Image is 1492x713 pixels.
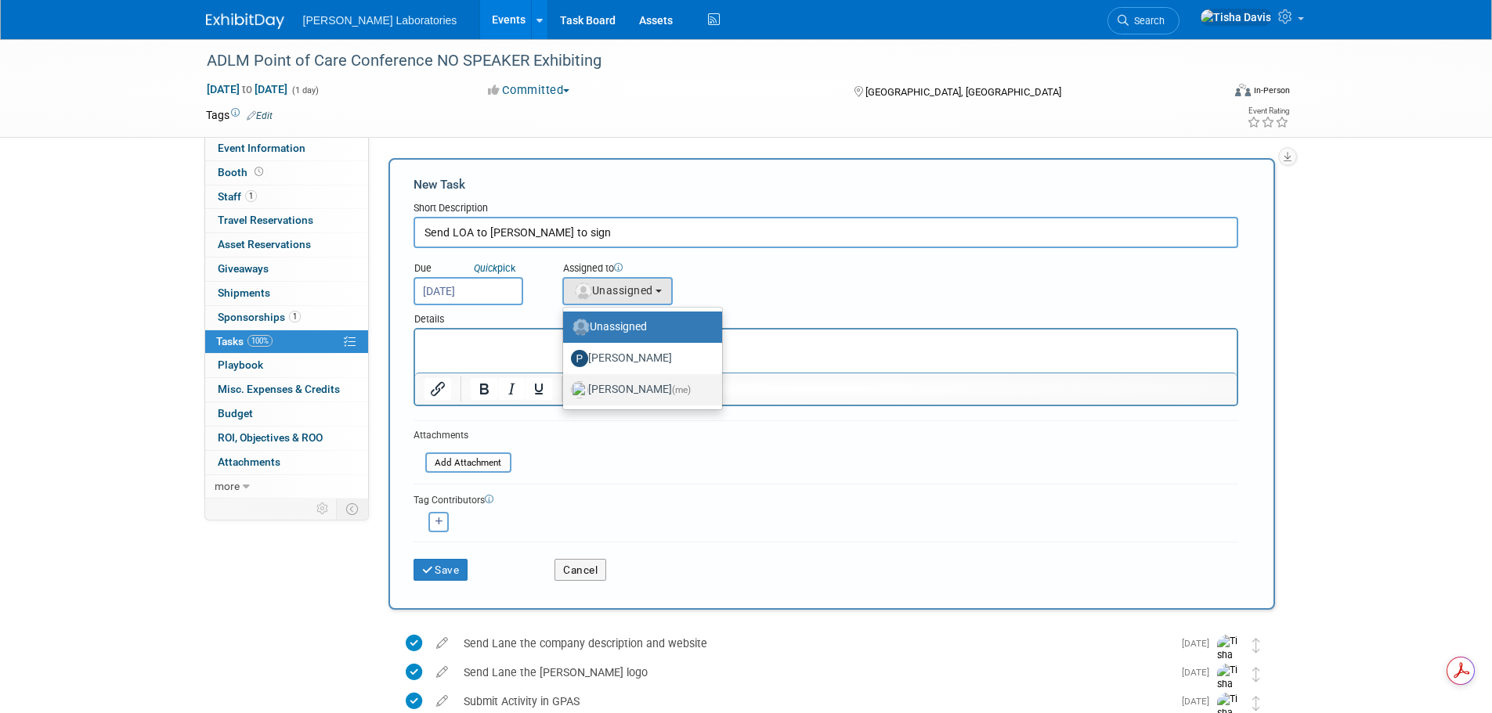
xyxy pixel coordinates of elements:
[672,384,691,395] span: (me)
[571,346,706,371] label: [PERSON_NAME]
[218,190,257,203] span: Staff
[205,257,368,281] a: Giveaways
[414,217,1238,248] input: Name of task or a short description
[1235,84,1251,96] img: Format-Inperson.png
[471,378,497,400] button: Bold
[571,315,706,340] label: Unassigned
[573,319,590,336] img: Unassigned-User-Icon.png
[336,499,368,519] td: Toggle Event Tabs
[218,214,313,226] span: Travel Reservations
[414,261,539,277] div: Due
[205,427,368,450] a: ROI, Objectives & ROO
[456,630,1172,657] div: Send Lane the company description and website
[1182,696,1217,707] span: [DATE]
[526,378,552,400] button: Underline
[205,330,368,354] a: Tasks100%
[218,407,253,420] span: Budget
[555,559,606,581] button: Cancel
[291,85,319,95] span: (1 day)
[571,350,588,367] img: P.jpg
[218,431,323,444] span: ROI, Objectives & ROO
[414,559,468,581] button: Save
[205,475,368,499] a: more
[414,305,1238,328] div: Details
[428,636,456,650] a: edit
[205,209,368,232] a: Travel Reservations
[1252,667,1260,682] i: Move task
[206,107,273,123] td: Tags
[571,377,706,402] label: [PERSON_NAME]
[205,282,368,305] a: Shipments
[205,354,368,377] a: Playbook
[218,311,301,323] span: Sponsorships
[498,378,525,400] button: Italic
[1200,9,1272,26] img: Tisha Davis
[1252,696,1260,711] i: Move task
[218,358,263,371] span: Playbook
[205,306,368,329] a: Sponsorships1
[424,378,451,400] button: Insert/edit link
[205,402,368,426] a: Budget
[573,284,653,297] span: Unassigned
[1247,107,1289,115] div: Event Rating
[1253,85,1290,96] div: In-Person
[414,429,511,442] div: Attachments
[206,13,284,29] img: ExhibitDay
[218,142,305,154] span: Event Information
[865,86,1061,98] span: [GEOGRAPHIC_DATA], [GEOGRAPHIC_DATA]
[218,286,270,299] span: Shipments
[414,277,523,305] input: Due Date
[206,82,288,96] span: [DATE] [DATE]
[309,499,337,519] td: Personalize Event Tab Strip
[1129,81,1291,105] div: Event Format
[218,166,266,178] span: Booth
[205,137,368,160] a: Event Information
[289,311,301,322] span: 1
[245,190,257,202] span: 1
[474,262,497,274] i: Quick
[218,456,280,468] span: Attachments
[414,491,1238,507] div: Tag Contributors
[303,14,457,27] span: [PERSON_NAME] Laboratories
[205,451,368,474] a: Attachments
[562,277,674,305] button: Unassigned
[1217,635,1241,676] img: Tisha Davis
[414,201,1238,217] div: Short Description
[218,238,311,250] span: Asset Reservations
[201,47,1198,75] div: ADLM Point of Care Conference NO SPEAKER Exhibiting
[482,82,576,99] button: Committed
[247,335,273,347] span: 100%
[1129,15,1165,27] span: Search
[240,83,255,95] span: to
[415,329,1237,373] iframe: Rich Text Area
[1182,638,1217,649] span: [DATE]
[1182,667,1217,678] span: [DATE]
[218,262,269,275] span: Giveaways
[205,233,368,257] a: Asset Reservations
[205,161,368,185] a: Booth
[216,335,273,347] span: Tasks
[428,665,456,679] a: edit
[1107,7,1180,34] a: Search
[414,176,1238,193] div: New Task
[247,110,273,121] a: Edit
[562,261,751,277] div: Assigned to
[428,694,456,708] a: edit
[456,659,1172,686] div: Send Lane the [PERSON_NAME] logo
[215,480,240,492] span: more
[218,383,340,395] span: Misc. Expenses & Credits
[251,166,266,178] span: Booth not reserved yet
[1217,664,1241,705] img: Tisha Davis
[205,378,368,402] a: Misc. Expenses & Credits
[1252,638,1260,653] i: Move task
[205,185,368,209] a: Staff1
[471,261,518,275] a: Quickpick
